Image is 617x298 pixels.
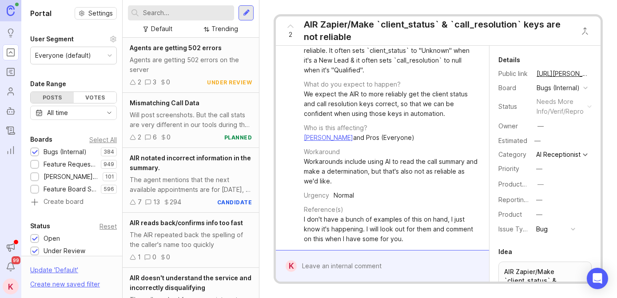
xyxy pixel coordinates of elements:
[100,224,117,229] div: Reset
[498,138,527,144] div: Estimated
[304,79,401,89] div: What do you expect to happen?
[3,123,19,139] a: Changelog
[138,197,142,207] div: 7
[44,172,98,182] div: [PERSON_NAME] (Public)
[151,24,172,34] div: Default
[30,221,50,231] div: Status
[12,256,20,264] span: 99
[534,68,592,79] a: [URL][PERSON_NAME]
[30,134,52,145] div: Boards
[498,180,545,188] label: ProductboardID
[153,132,157,142] div: 6
[130,99,199,107] span: Mismatching Call Data
[103,161,114,168] p: 949
[153,197,160,207] div: 13
[498,225,531,233] label: Issue Type
[89,137,117,142] div: Select All
[130,44,222,52] span: Agents are getting 502 errors
[102,109,116,116] svg: toggle icon
[498,196,546,203] label: Reporting Team
[3,103,19,119] a: Autopilot
[166,252,170,262] div: 0
[286,260,297,272] div: K
[166,77,170,87] div: 0
[44,159,96,169] div: Feature Requests (Internal)
[537,97,584,116] div: needs more info/verif/repro
[536,210,542,219] div: —
[537,179,544,189] div: —
[304,18,572,43] div: AIR Zapier/Make `client_status` & `call_resolution` keys are not reliable
[153,77,156,87] div: 3
[536,224,548,234] div: Bug
[123,93,259,148] a: Mismatching Call DataWill post screenshots. But the call stats are very different in our tools du...
[576,22,594,40] button: Close button
[44,246,85,256] div: Under Review
[103,148,114,155] p: 384
[143,8,231,18] input: Search...
[123,213,259,268] a: AIR reads back/confirms info too fastThe AIR repeated back the spelling of the caller's name too ...
[334,191,354,200] div: Normal
[3,239,19,255] button: Announcements
[44,147,87,157] div: Bugs (Internal)
[304,89,479,119] div: We expect the AIR to more reliably get the client status and call resolution keys correct, so tha...
[30,8,52,19] h1: Portal
[3,278,19,294] button: K
[88,9,113,18] span: Settings
[123,148,259,213] a: AIR notated incorrect information in the summary.The agent mentions that the next available appoi...
[130,55,252,75] div: Agents are getting 502 errors on the server
[537,121,544,131] div: —
[498,165,519,172] label: Priority
[30,34,74,44] div: User Segment
[304,157,479,186] div: Workarounds include using AI to read the call summary and make a determination, but that's also n...
[304,147,340,157] div: Workaround
[103,186,114,193] p: 596
[138,77,141,87] div: 2
[123,38,259,93] a: Agents are getting 502 errorsAgents are getting 502 errors on the server230under review
[44,234,60,243] div: Open
[304,133,414,143] div: and Pros (Everyone)
[536,151,581,158] div: AI Receptionist
[498,150,529,159] div: Category
[3,64,19,80] a: Roadmaps
[537,83,580,93] div: Bugs (Internal)
[30,79,66,89] div: Date Range
[536,195,542,205] div: —
[130,230,252,250] div: The AIR repeated back the spelling of the caller's name too quickly
[30,279,100,289] div: Create new saved filter
[304,123,367,133] div: Who is this affecting?
[130,154,251,171] span: AIR notated incorrect information in the summary.
[498,55,520,65] div: Details
[3,259,19,275] button: Notifications
[304,205,343,215] div: Reference(s)
[170,197,181,207] div: 294
[138,252,141,262] div: 1
[31,92,74,103] div: Posts
[3,44,19,60] a: Portal
[130,219,243,226] span: AIR reads back/confirms info too fast
[130,175,252,195] div: The agent mentions that the next available appointments are for [DATE], or [DATE]. However, in th...
[304,26,479,75] div: When AIR accounts are connected to Zapier or Make, the data keys for `client_status` and call_res...
[44,184,96,194] div: Feature Board Sandbox [DATE]
[75,7,117,20] button: Settings
[532,135,543,147] div: —
[289,30,292,40] span: 2
[74,92,117,103] div: Votes
[3,142,19,158] a: Reporting
[35,51,91,60] div: Everyone (default)
[304,191,329,200] div: Urgency
[498,102,529,111] div: Status
[217,199,252,206] div: candidate
[167,132,171,142] div: 0
[498,83,529,93] div: Board
[304,248,400,258] div: How many people are affected?
[587,268,608,289] div: Open Intercom Messenger
[498,69,529,79] div: Public link
[207,79,252,86] div: under review
[3,25,19,41] a: Ideas
[535,179,546,190] button: ProductboardID
[304,134,353,141] a: [PERSON_NAME]
[3,83,19,99] a: Users
[30,199,117,207] a: Create board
